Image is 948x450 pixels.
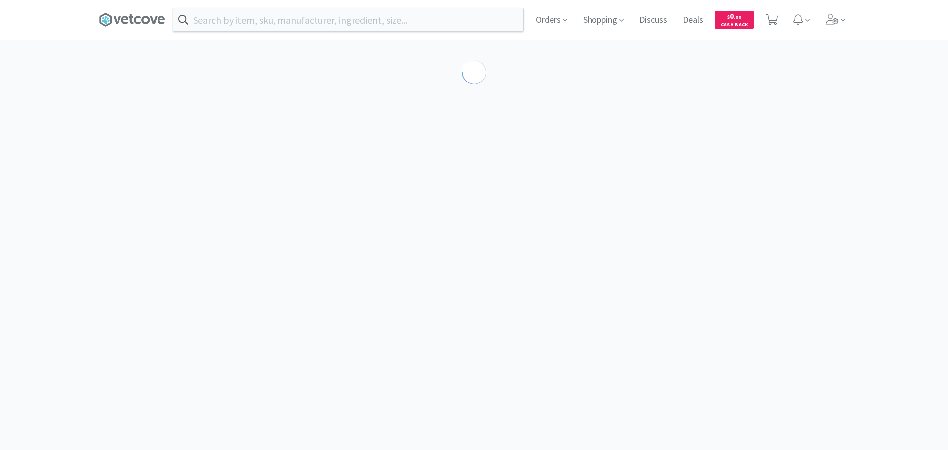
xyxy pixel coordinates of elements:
[727,14,730,20] span: $
[173,8,523,31] input: Search by item, sku, manufacturer, ingredient, size...
[734,14,741,20] span: . 00
[727,11,741,21] span: 0
[635,16,671,25] a: Discuss
[715,6,754,33] a: $0.00Cash Back
[721,22,748,29] span: Cash Back
[679,16,707,25] a: Deals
